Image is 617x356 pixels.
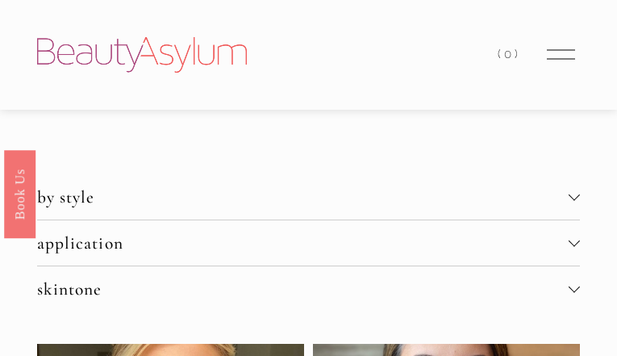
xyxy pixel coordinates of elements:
[37,232,569,253] span: application
[37,279,569,299] span: skintone
[37,266,580,312] button: skintone
[498,44,520,65] a: 0 items in cart
[515,47,521,61] span: )
[37,174,580,220] button: by style
[498,47,504,61] span: (
[37,186,569,207] span: by style
[4,149,35,237] a: Book Us
[37,37,247,73] img: Beauty Asylum | Bridal Hair &amp; Makeup Charlotte &amp; Atlanta
[504,47,515,61] span: 0
[37,220,580,266] button: application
